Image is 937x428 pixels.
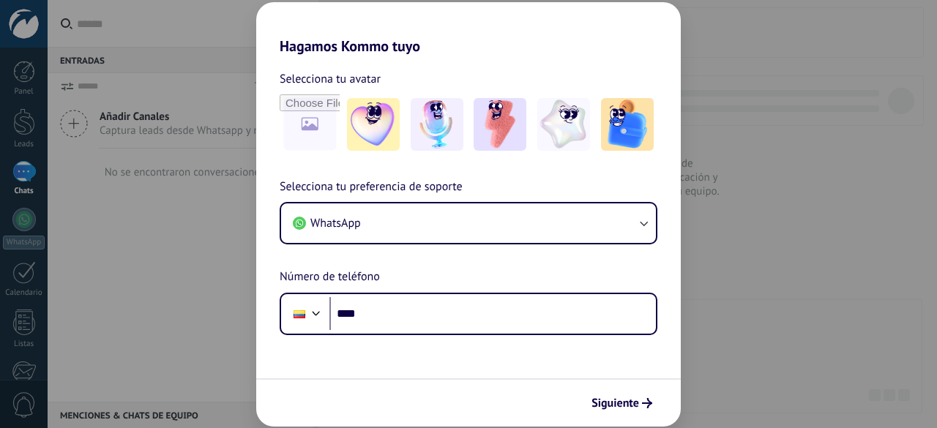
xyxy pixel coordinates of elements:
[310,216,361,230] span: WhatsApp
[285,299,313,329] div: Ecuador: + 593
[280,268,380,287] span: Número de teléfono
[256,2,681,55] h2: Hagamos Kommo tuyo
[601,98,654,151] img: -5.jpeg
[280,70,381,89] span: Selecciona tu avatar
[280,178,463,197] span: Selecciona tu preferencia de soporte
[537,98,590,151] img: -4.jpeg
[347,98,400,151] img: -1.jpeg
[474,98,526,151] img: -3.jpeg
[591,398,639,408] span: Siguiente
[411,98,463,151] img: -2.jpeg
[281,203,656,243] button: WhatsApp
[585,391,659,416] button: Siguiente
